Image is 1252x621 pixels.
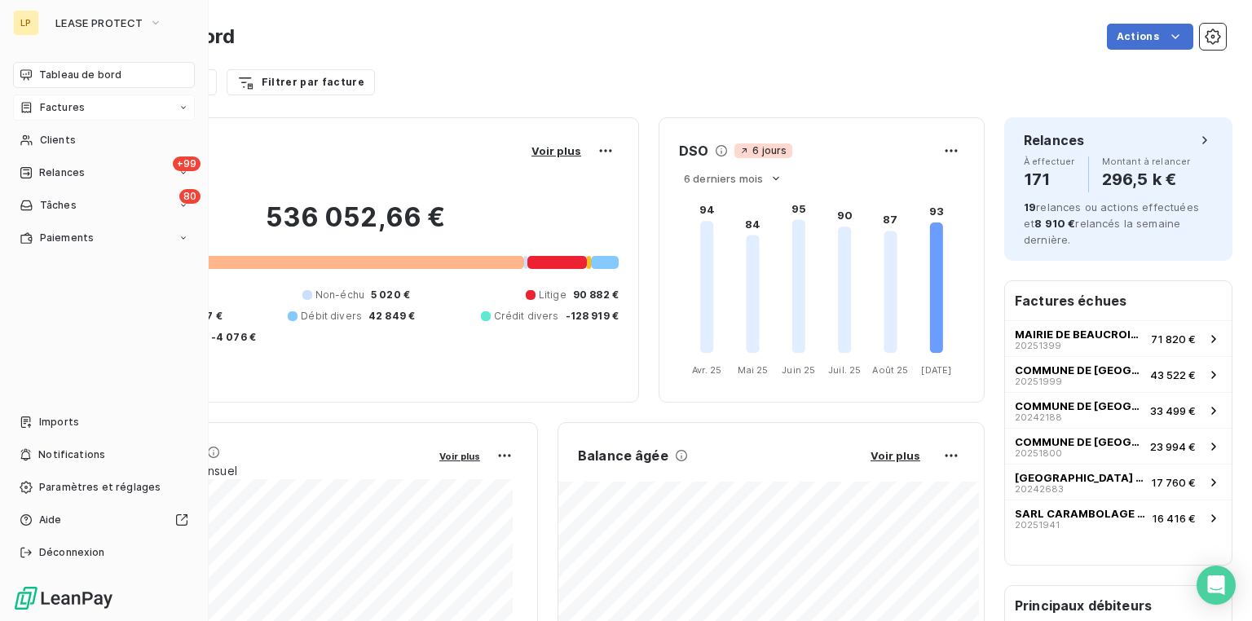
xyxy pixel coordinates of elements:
h6: Relances [1024,130,1084,150]
span: Voir plus [439,451,480,462]
span: COMMUNE DE [GEOGRAPHIC_DATA] SUR L'ESCAUT [1015,435,1144,448]
span: Aide [39,513,62,527]
span: Crédit divers [494,309,559,324]
div: Open Intercom Messenger [1197,566,1236,605]
span: Déconnexion [39,545,105,560]
button: Voir plus [527,143,586,158]
span: À effectuer [1024,156,1075,166]
span: Relances [39,165,85,180]
span: Montant à relancer [1102,156,1191,166]
button: Filtrer par facture [227,69,375,95]
span: 33 499 € [1150,404,1196,417]
span: Voir plus [531,144,581,157]
span: Notifications [38,447,105,462]
span: 20251999 [1015,377,1062,386]
span: 42 849 € [368,309,415,324]
span: 80 [179,189,201,204]
span: LEASE PROTECT [55,16,143,29]
span: 6 derniers mois [684,172,763,185]
span: 90 882 € [573,288,619,302]
span: 20242683 [1015,484,1064,494]
h6: Factures échues [1005,281,1232,320]
span: 6 jours [734,143,791,158]
span: Chiffre d'affaires mensuel [92,462,428,479]
span: COMMUNE DE [GEOGRAPHIC_DATA] [1015,363,1144,377]
span: -4 076 € [211,330,256,345]
span: Paiements [40,231,94,245]
span: 71 820 € [1151,333,1196,346]
span: MAIRIE DE BEAUCROISSANT [1015,328,1144,341]
span: Factures [40,100,85,115]
tspan: Juin 25 [782,364,815,376]
button: COMMUNE DE [GEOGRAPHIC_DATA]2024218833 499 € [1005,392,1232,428]
button: [GEOGRAPHIC_DATA] FREMOY2024268317 760 € [1005,464,1232,500]
span: relances ou actions effectuées et relancés la semaine dernière. [1024,200,1199,246]
span: [GEOGRAPHIC_DATA] FREMOY [1015,471,1144,484]
h6: Balance âgée [578,446,668,465]
h4: 171 [1024,166,1075,192]
span: 8 910 € [1034,217,1075,230]
h4: 296,5 k € [1102,166,1191,192]
span: Débit divers [301,309,362,324]
span: 17 760 € [1151,476,1196,489]
button: MAIRIE DE BEAUCROISSANT2025139971 820 € [1005,320,1232,356]
span: Litige [539,288,566,302]
span: Paramètres et réglages [39,480,161,495]
span: 43 522 € [1150,368,1196,381]
h6: DSO [679,141,708,161]
button: COMMUNE DE [GEOGRAPHIC_DATA] SUR L'ESCAUT2025180023 994 € [1005,428,1232,464]
span: Tableau de bord [39,68,121,82]
span: 20251941 [1015,520,1060,530]
span: 23 994 € [1150,440,1196,453]
tspan: Juil. 25 [828,364,861,376]
tspan: Mai 25 [738,364,769,376]
span: 5 020 € [371,288,410,302]
span: 20251800 [1015,448,1062,458]
span: 20242188 [1015,412,1062,422]
button: Voir plus [866,448,925,463]
span: -128 919 € [566,309,619,324]
tspan: Août 25 [872,364,908,376]
span: Voir plus [871,449,920,462]
button: Voir plus [434,448,485,463]
span: +99 [173,156,201,171]
span: Clients [40,133,76,148]
tspan: [DATE] [921,364,951,376]
span: 20251399 [1015,341,1061,350]
span: SARL CARAMBOLAGE 59 [1015,507,1145,520]
h2: 536 052,66 € [92,201,619,250]
button: Actions [1107,24,1193,50]
span: COMMUNE DE [GEOGRAPHIC_DATA] [1015,399,1144,412]
button: SARL CARAMBOLAGE 592025194116 416 € [1005,500,1232,535]
img: Logo LeanPay [13,585,114,611]
span: Non-échu [315,288,364,302]
div: LP [13,10,39,36]
tspan: Avr. 25 [692,364,721,376]
button: COMMUNE DE [GEOGRAPHIC_DATA]2025199943 522 € [1005,356,1232,392]
span: Imports [39,415,79,429]
span: 16 416 € [1152,512,1196,525]
span: Tâches [40,198,77,213]
a: Aide [13,507,195,533]
span: 19 [1024,200,1036,214]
